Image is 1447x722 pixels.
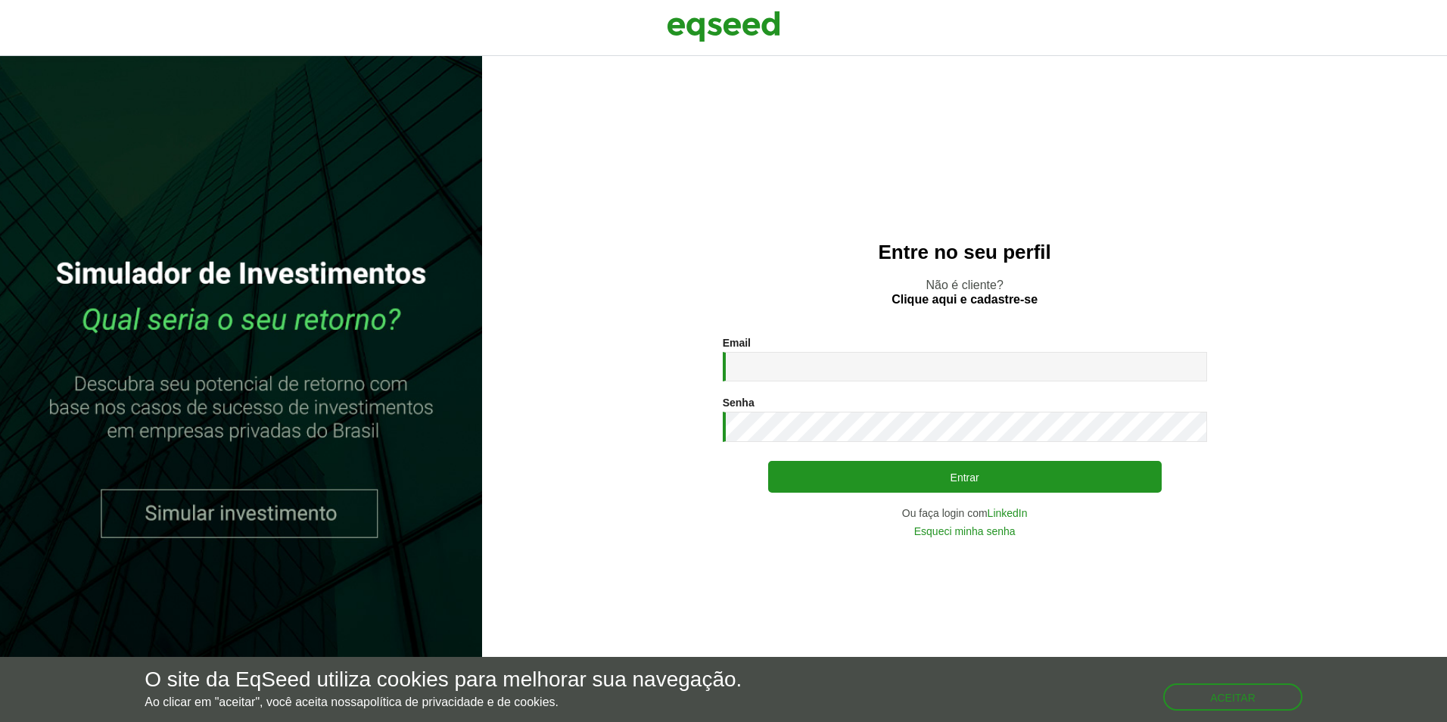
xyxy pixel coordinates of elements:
button: Aceitar [1163,683,1302,711]
label: Email [723,338,751,348]
div: Ou faça login com [723,508,1207,518]
a: LinkedIn [988,508,1028,518]
img: EqSeed Logo [667,8,780,45]
h5: O site da EqSeed utiliza cookies para melhorar sua navegação. [145,668,742,692]
a: Clique aqui e cadastre-se [892,294,1038,306]
p: Ao clicar em "aceitar", você aceita nossa . [145,695,742,709]
button: Entrar [768,461,1162,493]
h2: Entre no seu perfil [512,241,1417,263]
label: Senha [723,397,755,408]
a: política de privacidade e de cookies [363,696,555,708]
a: Esqueci minha senha [914,526,1016,537]
p: Não é cliente? [512,278,1417,307]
